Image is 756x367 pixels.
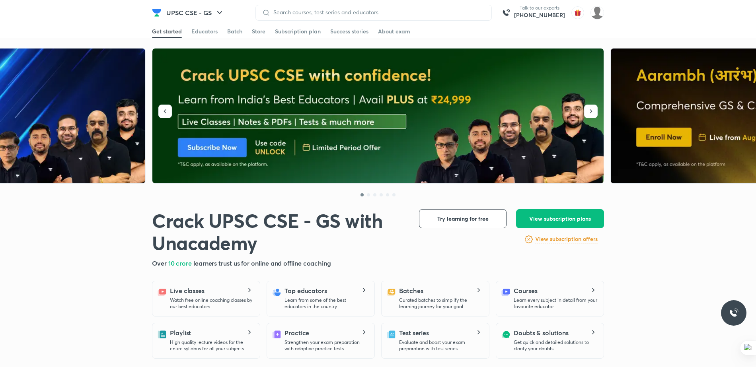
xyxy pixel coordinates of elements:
[399,297,483,310] p: Curated batches to simplify the learning journey for your goal.
[170,297,253,310] p: Watch free online coaching classes by our best educators.
[275,27,321,35] div: Subscription plan
[152,209,406,254] h1: Crack UPSC CSE - GS with Unacademy
[590,6,604,19] img: Ayushi Singh
[193,259,331,267] span: learners trust us for online and offline coaching
[168,259,193,267] span: 10 crore
[227,25,242,38] a: Batch
[419,209,507,228] button: Try learning for free
[399,286,423,295] h5: Batches
[152,25,182,38] a: Get started
[252,27,265,35] div: Store
[330,25,368,38] a: Success stories
[270,9,485,16] input: Search courses, test series and educators
[227,27,242,35] div: Batch
[284,339,368,352] p: Strengthen your exam preparation with adaptive practice tests.
[514,328,569,338] h5: Doubts & solutions
[729,308,738,318] img: ttu
[399,339,483,352] p: Evaluate and boost your exam preparation with test series.
[170,339,253,352] p: High quality lecture videos for the entire syllabus for all your subjects.
[284,328,309,338] h5: Practice
[378,25,410,38] a: About exam
[284,286,327,295] h5: Top educators
[191,27,218,35] div: Educators
[170,286,205,295] h5: Live classes
[514,339,597,352] p: Get quick and detailed solutions to clarify your doubts.
[162,5,229,21] button: UPSC CSE - GS
[152,259,168,267] span: Over
[437,215,489,223] span: Try learning for free
[191,25,218,38] a: Educators
[152,27,182,35] div: Get started
[514,297,597,310] p: Learn every subject in detail from your favourite educator.
[152,8,162,17] img: Company Logo
[399,328,429,338] h5: Test series
[514,11,565,19] a: [PHONE_NUMBER]
[529,215,591,223] span: View subscription plans
[571,6,584,19] img: avatar
[378,27,410,35] div: About exam
[330,27,368,35] div: Success stories
[170,328,191,338] h5: Playlist
[284,297,368,310] p: Learn from some of the best educators in the country.
[535,235,598,244] a: View subscription offers
[252,25,265,38] a: Store
[535,235,598,243] h6: View subscription offers
[498,5,514,21] img: call-us
[514,286,537,295] h5: Courses
[275,25,321,38] a: Subscription plan
[514,5,565,11] p: Talk to our experts
[516,209,604,228] button: View subscription plans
